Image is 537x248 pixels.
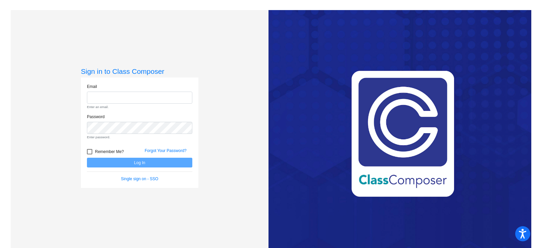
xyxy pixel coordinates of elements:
[87,114,105,120] label: Password
[87,105,192,109] small: Enter an email.
[121,177,158,181] a: Single sign on - SSO
[145,148,187,153] a: Forgot Your Password?
[87,84,97,90] label: Email
[95,148,124,156] span: Remember Me?
[81,67,198,76] h3: Sign in to Class Composer
[87,158,192,167] button: Log In
[87,135,192,140] small: Enter password.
